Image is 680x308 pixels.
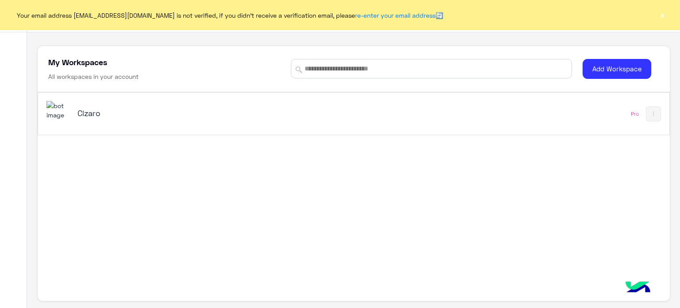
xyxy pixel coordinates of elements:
[658,11,667,19] button: ×
[48,72,139,81] h6: All workspaces in your account
[583,59,651,79] button: Add Workspace
[631,110,639,117] div: Pro
[17,11,443,20] span: Your email address [EMAIL_ADDRESS][DOMAIN_NAME] is not verified, if you didn't receive a verifica...
[355,12,436,19] a: re-enter your email address
[622,273,653,304] img: hulul-logo.png
[77,108,299,118] h5: Cizaro
[46,101,70,120] img: 919860931428189
[48,57,107,67] h5: My Workspaces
